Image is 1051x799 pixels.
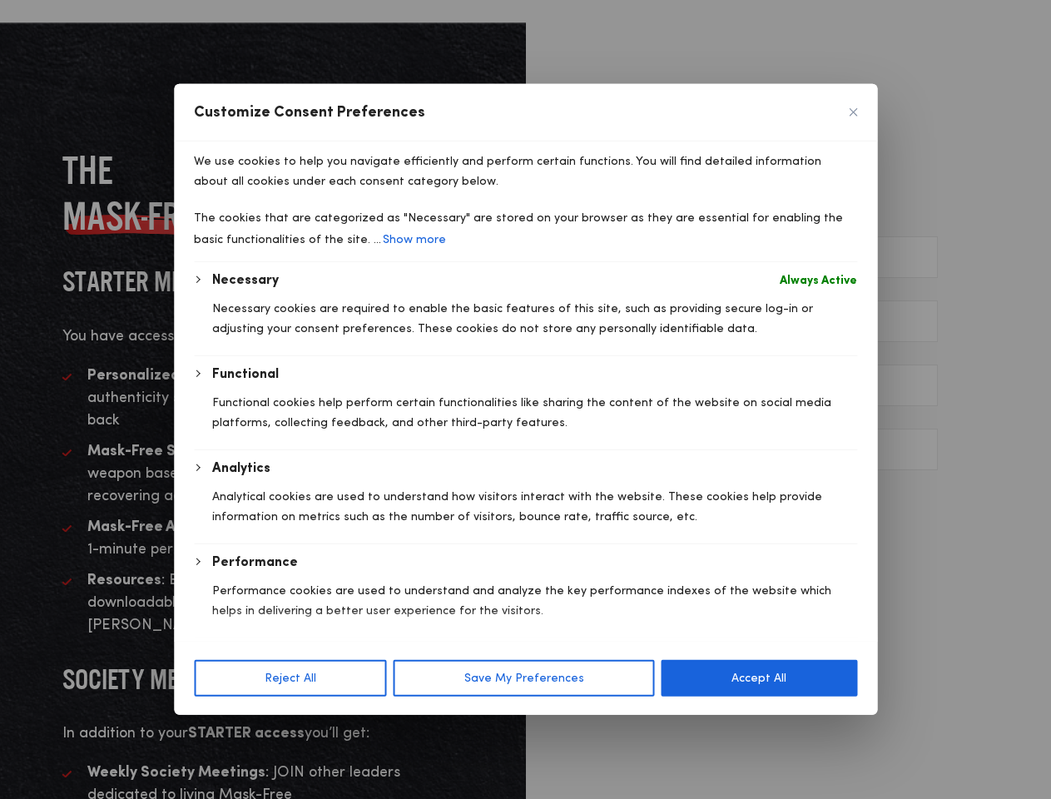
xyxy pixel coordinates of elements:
[212,299,857,339] p: Necessary cookies are required to enable the basic features of this site, such as providing secur...
[381,228,448,251] button: Show more
[780,270,857,290] span: Always Active
[212,553,298,573] button: Performance
[212,487,857,527] p: Analytical cookies are used to understand how visitors interact with the website. These cookies h...
[849,108,857,117] button: [cky_preference_close_label]
[194,208,857,251] p: The cookies that are categorized as "Necessary" are stored on your browser as they are essential ...
[212,270,279,290] button: Necessary
[661,660,857,697] button: Accept All
[194,102,425,122] span: Customize Consent Preferences
[849,108,857,117] img: Close
[194,660,387,697] button: Reject All
[212,459,270,479] button: Analytics
[212,393,857,433] p: Functional cookies help perform certain functionalities like sharing the content of the website o...
[194,151,857,191] p: We use cookies to help you navigate efficiently and perform certain functions. You will find deta...
[394,660,655,697] button: Save My Preferences
[174,84,877,715] div: Customise Consent Preferences
[212,581,857,621] p: Performance cookies are used to understand and analyze the key performance indexes of the website...
[212,365,279,385] button: Functional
